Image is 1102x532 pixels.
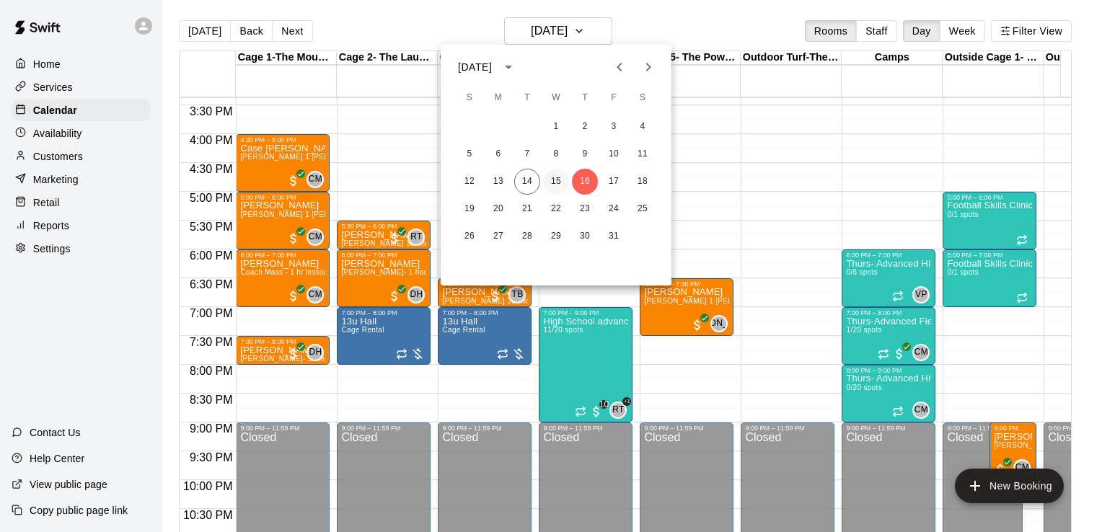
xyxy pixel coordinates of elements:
[572,141,598,167] button: 9
[630,84,656,112] span: Saturday
[457,196,482,222] button: 19
[457,84,482,112] span: Sunday
[485,223,511,249] button: 27
[514,223,540,249] button: 28
[543,169,569,195] button: 15
[572,196,598,222] button: 23
[630,114,656,140] button: 4
[634,53,663,81] button: Next month
[457,141,482,167] button: 5
[601,223,627,249] button: 31
[601,141,627,167] button: 10
[601,84,627,112] span: Friday
[630,169,656,195] button: 18
[543,223,569,249] button: 29
[458,60,492,75] div: [DATE]
[543,141,569,167] button: 8
[543,84,569,112] span: Wednesday
[514,196,540,222] button: 21
[601,169,627,195] button: 17
[572,84,598,112] span: Thursday
[485,196,511,222] button: 20
[630,196,656,222] button: 25
[601,196,627,222] button: 24
[601,114,627,140] button: 3
[572,114,598,140] button: 2
[514,141,540,167] button: 7
[605,53,634,81] button: Previous month
[485,84,511,112] span: Monday
[457,223,482,249] button: 26
[485,141,511,167] button: 6
[485,169,511,195] button: 13
[543,196,569,222] button: 22
[572,223,598,249] button: 30
[572,169,598,195] button: 16
[514,169,540,195] button: 14
[496,55,521,79] button: calendar view is open, switch to year view
[630,141,656,167] button: 11
[514,84,540,112] span: Tuesday
[543,114,569,140] button: 1
[457,169,482,195] button: 12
